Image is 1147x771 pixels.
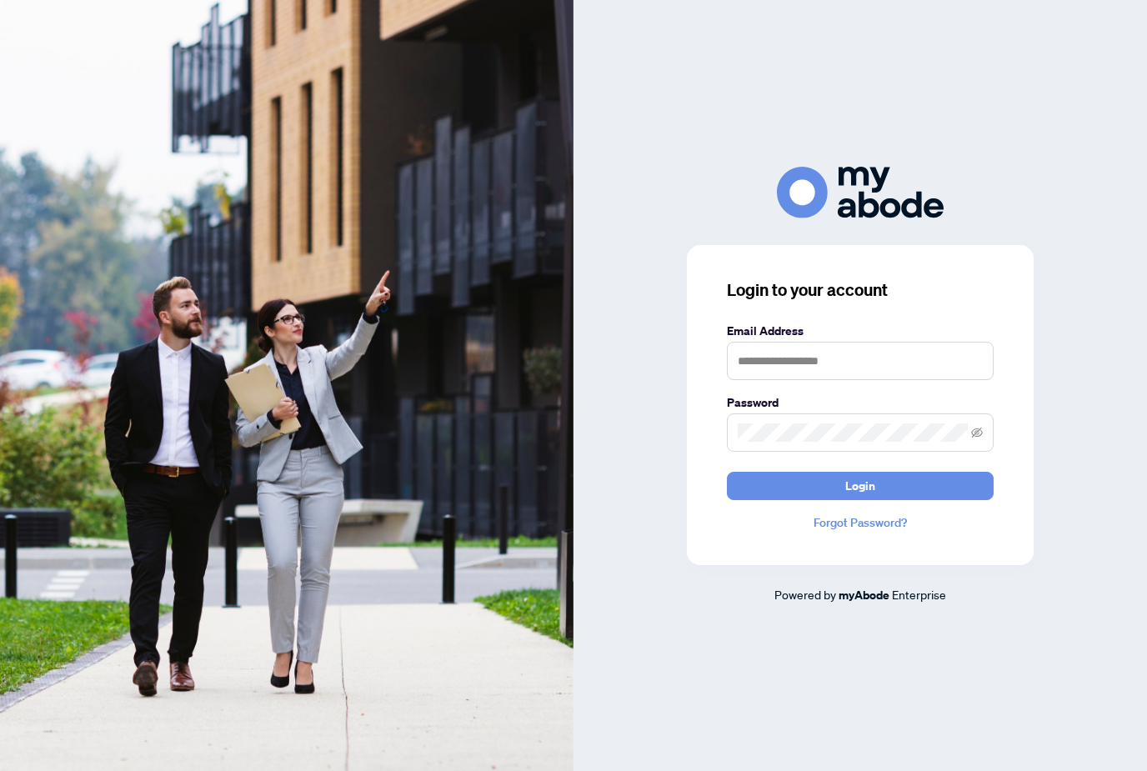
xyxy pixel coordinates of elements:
[727,472,994,500] button: Login
[727,278,994,302] h3: Login to your account
[971,427,983,438] span: eye-invisible
[727,513,994,532] a: Forgot Password?
[845,473,875,499] span: Login
[774,587,836,602] span: Powered by
[727,393,994,412] label: Password
[777,167,944,218] img: ma-logo
[892,587,946,602] span: Enterprise
[839,586,889,604] a: myAbode
[727,322,994,340] label: Email Address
